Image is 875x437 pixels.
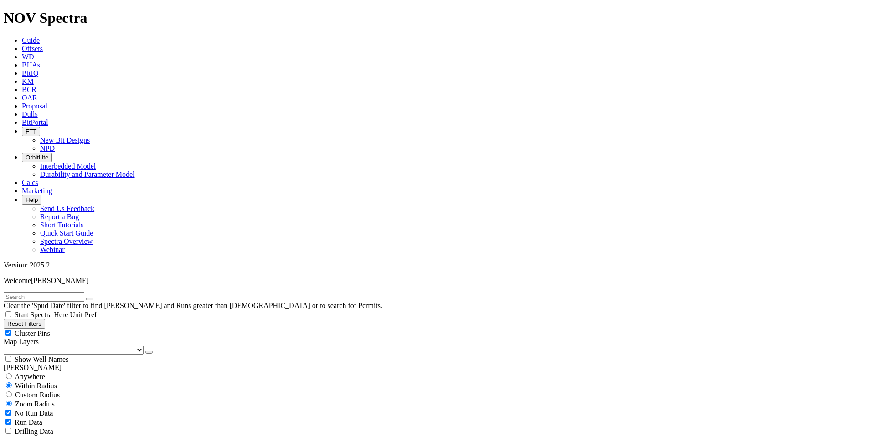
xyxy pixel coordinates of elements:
a: Guide [22,36,40,44]
a: Calcs [22,179,38,186]
span: No Run Data [15,409,53,417]
span: OrbitLite [26,154,48,161]
button: FTT [22,127,40,136]
input: Search [4,292,84,302]
span: Map Layers [4,338,39,345]
button: OrbitLite [22,153,52,162]
a: Proposal [22,102,47,110]
button: Help [22,195,41,205]
h1: NOV Spectra [4,10,871,26]
span: Run Data [15,418,42,426]
button: Reset Filters [4,319,45,329]
a: BitPortal [22,118,48,126]
span: Unit Pref [70,311,97,319]
a: Durability and Parameter Model [40,170,135,178]
span: Cluster Pins [15,329,50,337]
span: Show Well Names [15,355,68,363]
a: Offsets [22,45,43,52]
a: Report a Bug [40,213,79,221]
a: New Bit Designs [40,136,90,144]
span: Anywhere [15,373,45,380]
a: Dulls [22,110,38,118]
span: [PERSON_NAME] [31,277,89,284]
a: OAR [22,94,37,102]
a: Marketing [22,187,52,195]
span: Help [26,196,38,203]
a: WD [22,53,34,61]
span: Clear the 'Spud Date' filter to find [PERSON_NAME] and Runs greater than [DEMOGRAPHIC_DATA] or to... [4,302,382,309]
span: Drilling Data [15,427,53,435]
a: Short Tutorials [40,221,84,229]
a: Interbedded Model [40,162,96,170]
span: Within Radius [15,382,57,390]
a: BCR [22,86,36,93]
div: [PERSON_NAME] [4,364,871,372]
span: Custom Radius [15,391,60,399]
p: Welcome [4,277,871,285]
span: Start Spectra Here [15,311,68,319]
a: Quick Start Guide [40,229,93,237]
span: FTT [26,128,36,135]
input: Start Spectra Here [5,311,11,317]
a: KM [22,77,34,85]
a: Send Us Feedback [40,205,94,212]
a: BHAs [22,61,40,69]
a: Webinar [40,246,65,253]
div: Version: 2025.2 [4,261,871,269]
a: Spectra Overview [40,237,93,245]
a: NPD [40,144,55,152]
span: Zoom Radius [15,400,55,408]
a: BitIQ [22,69,38,77]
